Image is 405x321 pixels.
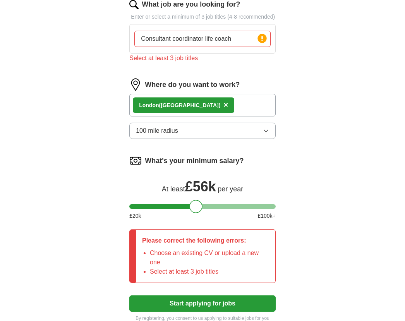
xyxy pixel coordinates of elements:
span: ([GEOGRAPHIC_DATA]) [159,102,221,108]
strong: Lo [139,102,146,108]
li: Select at least 3 job titles [150,267,269,276]
span: £ 20 k [129,212,141,220]
span: £ 56k [185,179,216,194]
span: At least [162,185,185,193]
img: salary.png [129,154,142,167]
button: 100 mile radius [129,123,276,139]
p: Please correct the following errors: [142,236,269,245]
label: What's your minimum salary? [145,156,244,166]
div: Select at least 3 job titles [129,54,276,63]
div: ndon [139,101,220,109]
span: 100 mile radius [136,126,178,135]
span: per year [218,185,243,193]
input: Type a job title and press enter [134,31,271,47]
img: location.png [129,78,142,91]
button: × [223,99,228,111]
span: × [223,101,228,109]
label: Where do you want to work? [145,80,240,90]
span: £ 100 k+ [257,212,275,220]
li: Choose an existing CV or upload a new one [150,248,269,267]
button: Start applying for jobs [129,295,276,312]
p: Enter or select a minimum of 3 job titles (4-8 recommended) [129,13,276,21]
